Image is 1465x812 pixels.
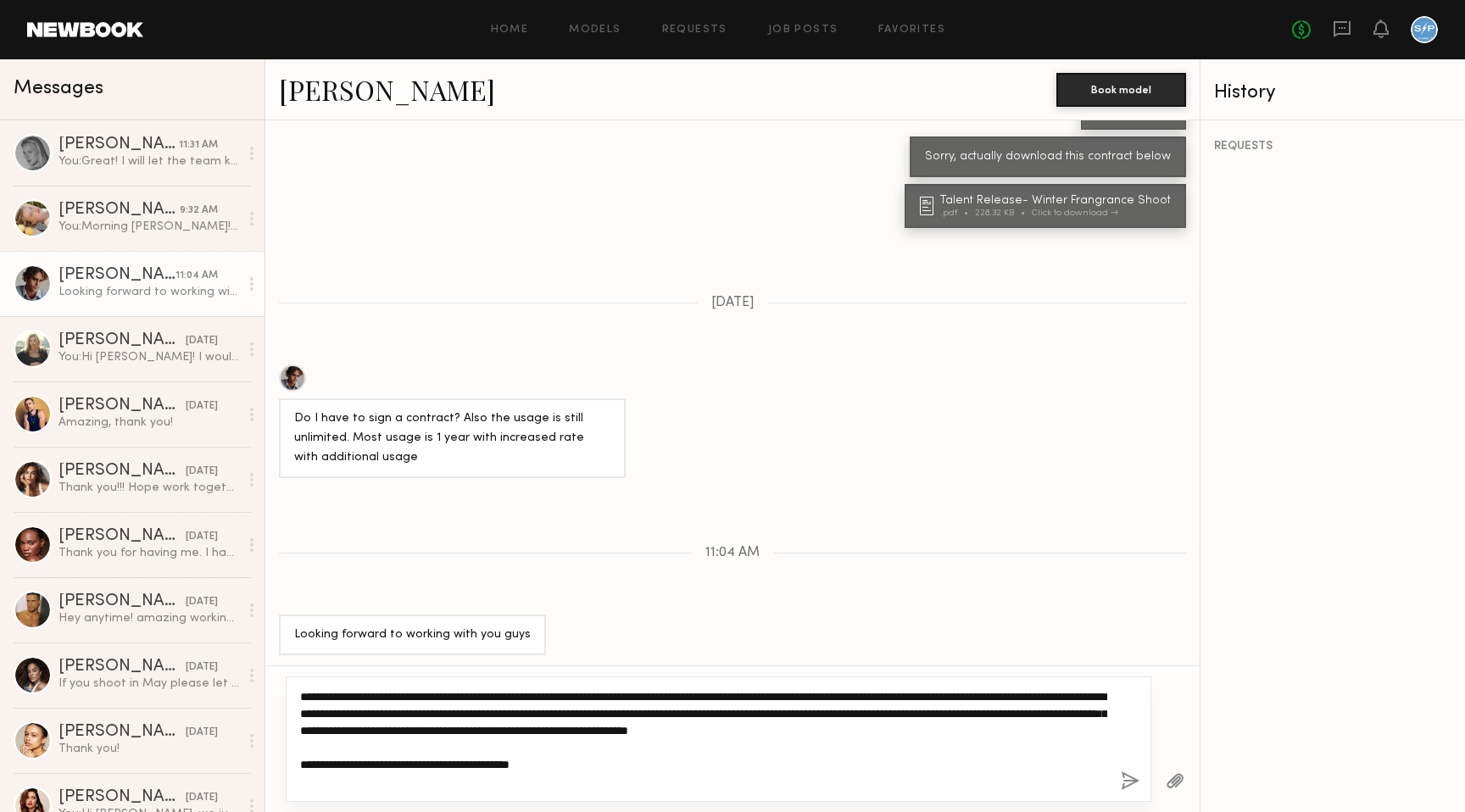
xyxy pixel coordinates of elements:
div: [DATE] [186,594,218,610]
div: Amazing, thank you! [58,414,239,431]
div: [PERSON_NAME] [58,789,186,806]
div: [PERSON_NAME] [58,528,186,545]
div: Looking forward to working with you guys [58,284,239,300]
span: 11:04 AM [705,546,760,560]
div: REQUESTS [1214,141,1451,153]
div: [DATE] [186,790,218,806]
div: You: Morning [PERSON_NAME]! Hope you had a nice weekend! For the shoot, we are looking to book yo... [58,219,239,235]
div: If you shoot in May please let me know I’ll be in La and available [58,676,239,692]
a: Models [569,25,621,36]
div: Do I have to sign a contract? Also the usage is still unlimited. Most usage is 1 year with increa... [294,409,610,468]
a: Home [491,25,529,36]
div: 228.32 KB [975,209,1032,218]
a: Requests [662,25,727,36]
div: [DATE] [186,333,218,349]
div: [DATE] [186,398,218,414]
div: [PERSON_NAME] [58,332,186,349]
div: 9:32 AM [180,203,218,219]
div: Click to download [1032,209,1118,218]
a: Job Posts [768,25,838,36]
div: Thank you for having me. I had a great time! [58,545,239,561]
span: Messages [14,79,103,98]
a: Talent Release- Winter Frangrance Shoot.pdf228.32 KBClick to download [920,195,1176,218]
div: 11:04 AM [175,268,218,284]
div: [PERSON_NAME] [58,398,186,414]
div: Thank you!!! Hope work together again 💘 [58,480,239,496]
a: Book model [1056,81,1186,96]
div: You: Hi [PERSON_NAME]! I would like to book you for your full day rate of $1020 to shoot on [DATE... [58,349,239,365]
div: History [1214,83,1451,103]
div: You: Great! I will let the team know your availability and send details soon [58,153,239,170]
div: [PERSON_NAME] [58,724,186,741]
div: [PERSON_NAME] [58,463,186,480]
div: .pdf [940,209,975,218]
div: [DATE] [186,464,218,480]
div: [DATE] [186,529,218,545]
div: [PERSON_NAME] [58,659,186,676]
a: [PERSON_NAME] [279,71,495,108]
div: [PERSON_NAME] [58,593,186,610]
div: Thank you! [58,741,239,757]
div: [PERSON_NAME] [58,267,175,284]
button: Book model [1056,73,1186,107]
div: [DATE] [186,725,218,741]
div: Sorry, actually download this contract below [925,147,1171,167]
div: Looking forward to working with you guys [294,626,531,645]
div: 11:31 AM [179,137,218,153]
a: Favorites [878,25,945,36]
div: Talent Release- Winter Frangrance Shoot [940,195,1176,207]
div: [DATE] [186,659,218,676]
div: [PERSON_NAME] [58,202,180,219]
div: Hey anytime! amazing working with you too [PERSON_NAME]! Amazing crew and I had a great time. [58,610,239,626]
span: [DATE] [711,296,755,310]
div: [PERSON_NAME] [58,136,179,153]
